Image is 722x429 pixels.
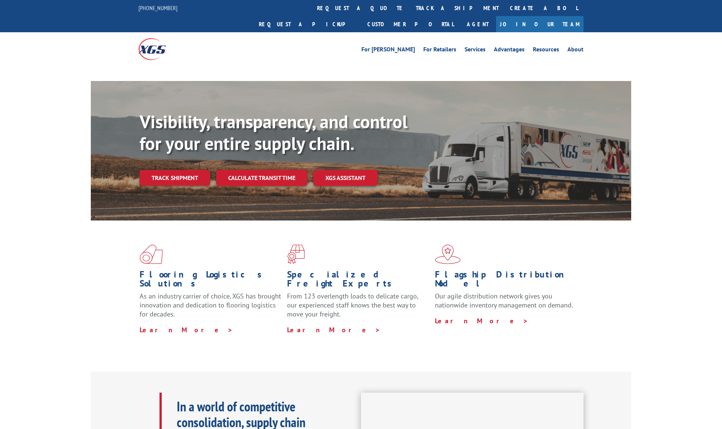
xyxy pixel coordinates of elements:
[140,170,210,186] a: Track shipment
[287,244,305,264] img: xgs-icon-focused-on-flooring-red
[140,292,281,318] span: As an industry carrier of choice, XGS has brought innovation and dedication to flooring logistics...
[435,292,573,309] span: Our agile distribution network gives you nationwide inventory management on demand.
[140,270,281,292] h1: Flooring Logistics Solutions
[313,170,378,186] a: XGS ASSISTANT
[138,4,177,12] a: [PHONE_NUMBER]
[423,46,456,55] a: For Retailers
[496,16,584,32] a: Join Our Team
[216,170,307,186] a: Calculate transit time
[459,16,496,32] a: Agent
[361,46,415,55] a: For [PERSON_NAME]
[287,292,429,325] p: From 123 overlength loads to delicate cargo, our experienced staff knows the best way to move you...
[533,46,559,55] a: Resources
[287,270,429,292] h1: Specialized Freight Experts
[567,46,584,55] a: About
[362,16,459,32] a: Customer Portal
[465,46,486,55] a: Services
[435,244,461,264] img: xgs-icon-flagship-distribution-model-red
[253,16,362,32] a: Request a pickup
[494,46,525,55] a: Advantages
[287,325,381,334] a: Learn More >
[435,316,528,325] a: Learn More >
[140,325,233,334] a: Learn More >
[435,270,577,292] h1: Flagship Distribution Model
[140,110,408,155] b: Visibility, transparency, and control for your entire supply chain.
[140,244,163,264] img: xgs-icon-total-supply-chain-intelligence-red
